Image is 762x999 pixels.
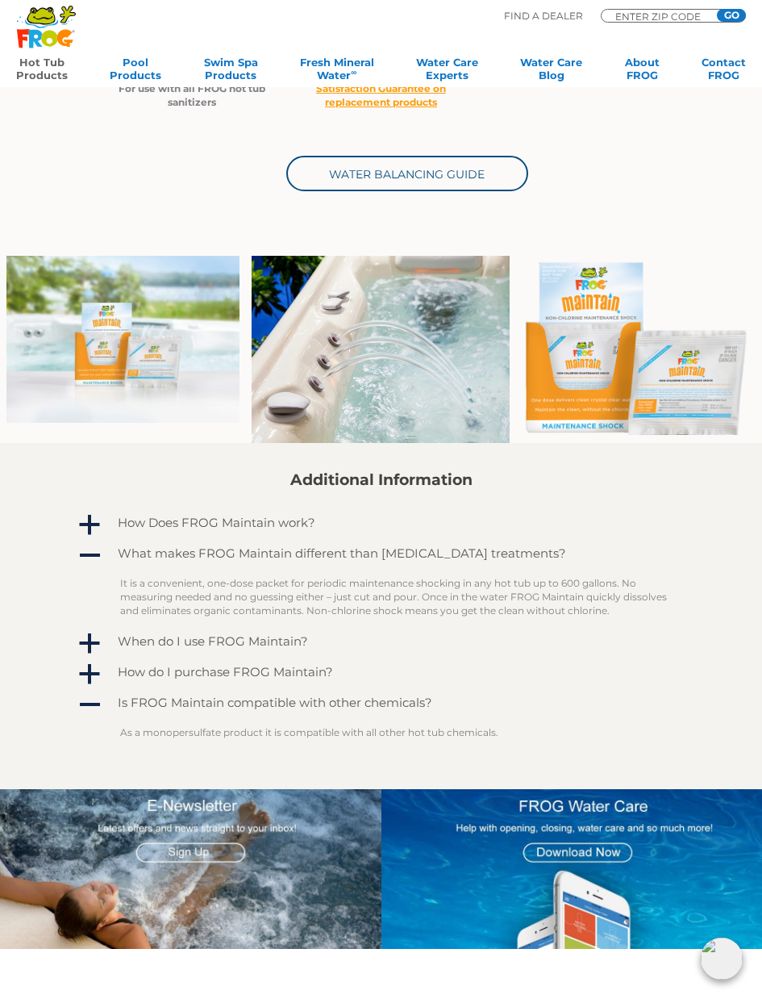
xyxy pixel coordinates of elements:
[614,12,710,20] input: Zip Code Form
[76,471,687,489] h2: Additional Information
[77,663,102,687] span: a
[77,513,102,537] span: a
[316,82,446,108] a: Satisfaction Guarantee on replacement products
[520,56,582,88] a: Water CareBlog
[204,56,258,88] a: Swim SpaProducts
[16,56,68,88] a: Hot TubProducts
[76,512,687,537] a: a How Does FROG Maintain work?
[120,576,667,617] p: It is a convenient, one-dose packet for periodic maintenance shocking in any hot tub up to 600 ga...
[118,82,267,109] p: For use with all FROG hot tub sanitizers
[76,630,687,656] a: a When do I use FROG Maintain?
[252,256,510,443] img: Jacuzzi
[6,256,240,423] img: Maintain tray and pouch on tub
[77,693,102,717] span: A
[118,665,333,679] h4: How do I purchase FROG Maintain?
[76,661,687,687] a: a How do I purchase FROG Maintain?
[76,692,687,717] a: A Is FROG Maintain compatible with other chemicals?
[300,56,374,88] a: Fresh MineralWater∞
[120,725,667,739] p: As a monopersulfate product it is compatible with all other hot tub chemicals.
[625,56,660,88] a: AboutFROG
[504,9,583,23] p: Find A Dealer
[286,156,528,191] a: Water Balancing Guide
[416,56,478,88] a: Water CareExperts
[351,68,356,77] sup: ∞
[702,56,746,88] a: ContactFROG
[717,9,746,22] input: GO
[110,56,161,88] a: PoolProducts
[118,546,566,560] h4: What makes FROG Maintain different than [MEDICAL_DATA] treatments?
[118,516,315,529] h4: How Does FROG Maintain work?
[77,632,102,656] span: a
[701,938,743,980] img: openIcon
[522,256,756,436] img: MaintainForWeb
[118,634,308,648] h4: When do I use FROG Maintain?
[118,696,432,709] h4: Is FROG Maintain compatible with other chemicals?
[76,542,687,568] a: A What makes FROG Maintain different than [MEDICAL_DATA] treatments?
[77,544,102,568] span: A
